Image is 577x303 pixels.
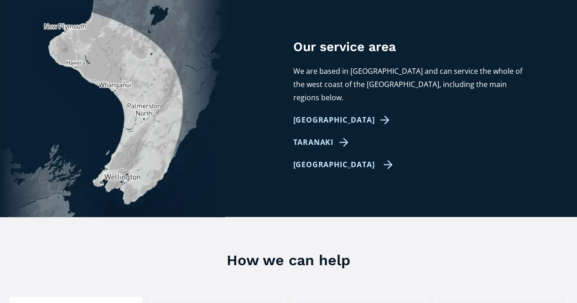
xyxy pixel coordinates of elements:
a: Taranaki [293,136,352,149]
h3: Our service area [293,38,568,56]
a: [GEOGRAPHIC_DATA] [293,158,393,171]
h3: How we can help [9,251,568,269]
p: We are based in [GEOGRAPHIC_DATA] and can service the whole of the west coast of the [GEOGRAPHIC_... [293,65,527,104]
a: [GEOGRAPHIC_DATA] [293,113,393,127]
